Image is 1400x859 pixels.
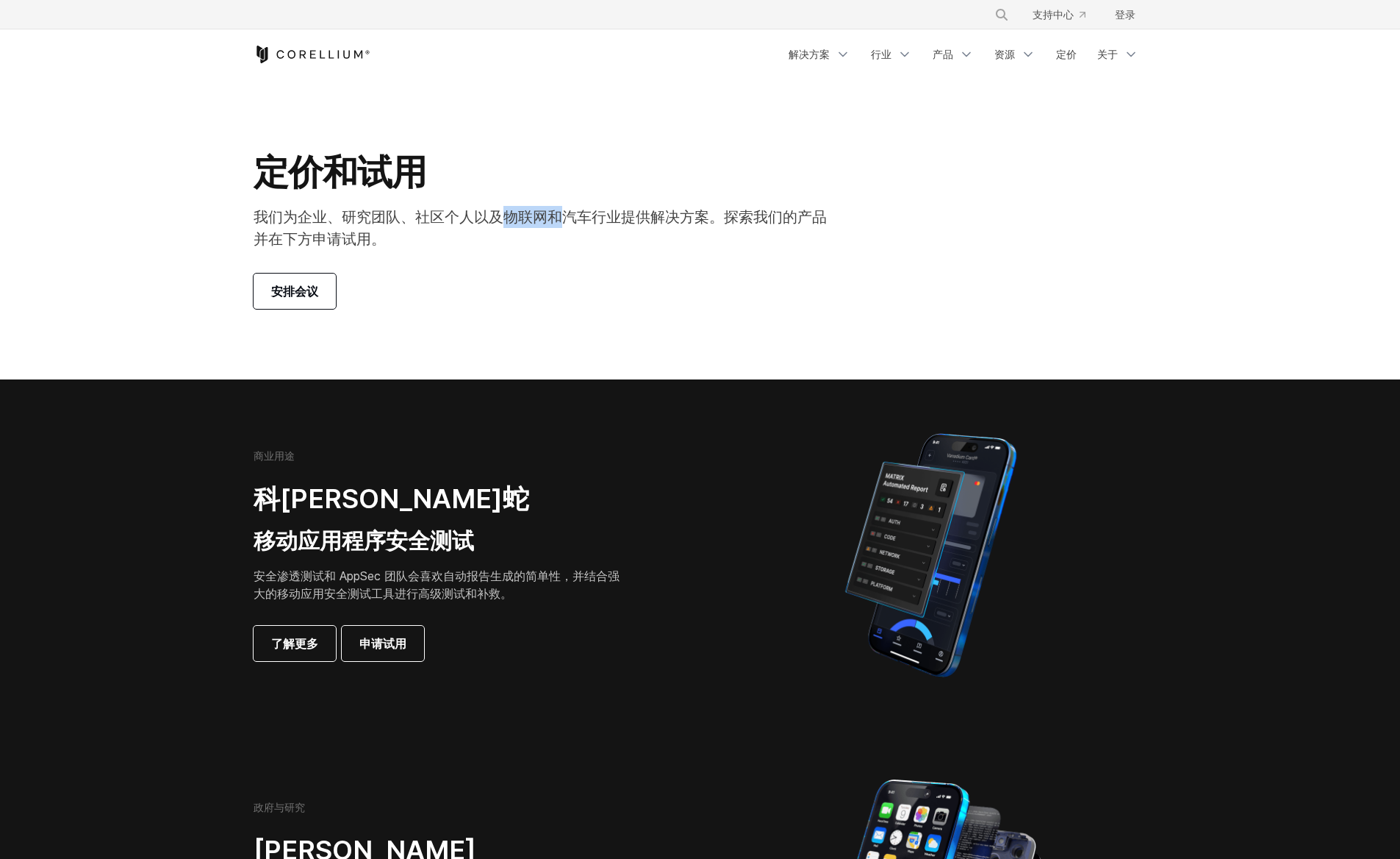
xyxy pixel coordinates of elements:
font: 关于 [1097,48,1118,60]
font: 资源 [994,48,1015,60]
a: 安排会议 [254,274,336,309]
img: Corellium MATRIX 自动生成 iPhone 报告，显示跨安全类别的应用程序漏洞测试结果。 [820,427,1041,684]
font: 安全渗透测试和 AppSec 团队会喜欢自动报告生成的简单性，并结合强大的移动应用安全测试工具进行高级测试和补救。 [254,568,620,601]
a: 了解更多 [254,626,336,661]
div: 导航菜单 [780,41,1147,68]
font: 政府与研究 [254,801,305,813]
font: 我们为企业、研究团队、社区个人以及物联网和汽车行业提供解决方案。探索我们的产品并在下方申请试用。 [254,208,827,248]
a: 科雷利姆之家 [254,46,370,63]
a: 申请试用 [342,626,424,661]
button: 搜索 [988,1,1015,28]
font: 定价 [1056,48,1077,60]
div: 导航菜单 [977,1,1147,28]
font: 定价和试用 [254,150,426,193]
font: 行业 [871,48,891,60]
font: 产品 [933,48,953,60]
font: 安排会议 [271,284,318,299]
font: 移动应用程序安全测试 [254,527,474,554]
font: 解决方案 [789,48,830,60]
font: 科[PERSON_NAME]蛇 [254,482,529,515]
font: 了解更多 [271,636,318,651]
font: 申请试用 [359,636,406,651]
font: 商业用途 [254,449,295,462]
font: 支持中心 [1033,8,1074,21]
font: 登录 [1115,8,1135,21]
